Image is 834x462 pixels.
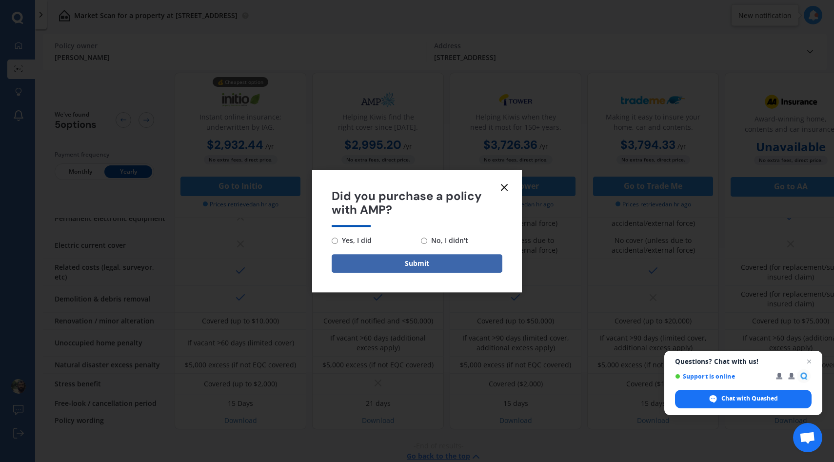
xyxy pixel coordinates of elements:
[675,390,812,408] div: Chat with Quashed
[332,189,502,218] span: Did you purchase a policy with AMP?
[721,394,778,403] span: Chat with Quashed
[338,235,372,246] span: Yes, I did
[332,238,338,244] input: Yes, I did
[803,356,815,367] span: Close chat
[332,254,502,273] button: Submit
[675,358,812,365] span: Questions? Chat with us!
[421,238,427,244] input: No, I didn't
[675,373,769,380] span: Support is online
[427,235,468,246] span: No, I didn't
[793,423,822,452] div: Open chat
